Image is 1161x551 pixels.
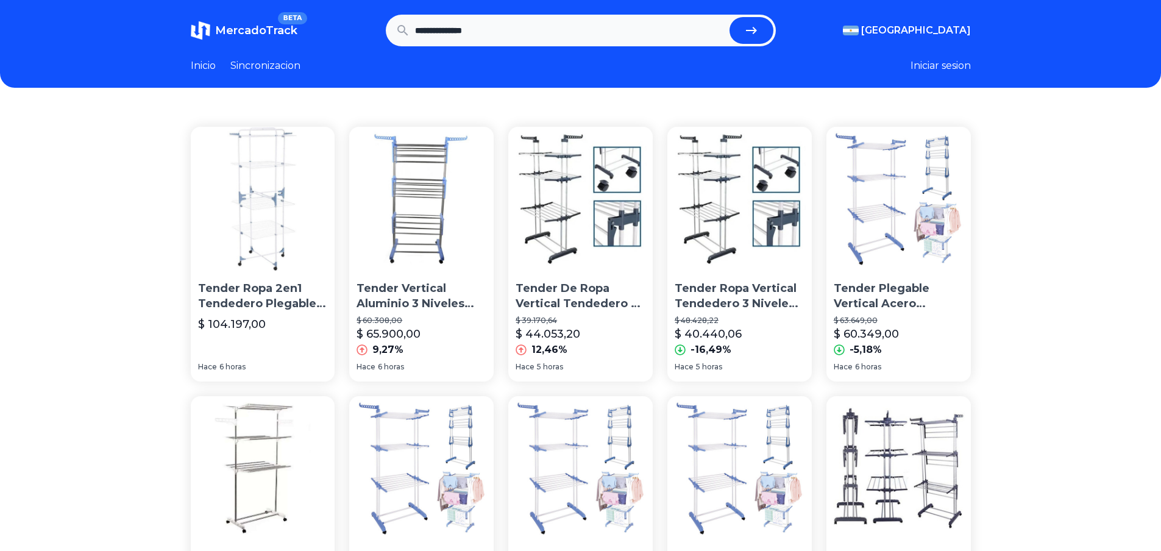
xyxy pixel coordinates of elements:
p: $ 60.349,00 [834,325,899,343]
a: Tender Ropa Vertical Tendedero 3 Niveles C/ Ruedas ReforzadoTender Ropa Vertical Tendedero 3 Nive... [667,127,812,382]
span: 5 horas [537,362,563,372]
a: Tender Plegable Vertical Acero Reforzado Con Ruedas GadnicTender Plegable Vertical Acero Reforzad... [826,127,971,382]
a: MercadoTrackBETA [191,21,297,40]
img: Tender Ropa 2en1 Tendedero Plegable Vertical Pie Gimi Italia [191,127,335,271]
p: $ 40.440,06 [675,325,742,343]
span: 6 horas [219,362,246,372]
p: 9,27% [372,343,403,357]
img: Tender De Ropa Vertical Tendedero 3 Niveles Ruedas Reforzado [508,127,653,271]
span: 6 horas [855,362,881,372]
span: 5 horas [696,362,722,372]
a: Sincronizacion [230,59,300,73]
p: $ 65.900,00 [357,325,421,343]
span: BETA [278,12,307,24]
button: [GEOGRAPHIC_DATA] [843,23,971,38]
p: $ 44.053,20 [516,325,580,343]
span: Hace [357,362,375,372]
p: $ 63.649,00 [834,316,964,325]
p: 12,46% [531,343,567,357]
a: Tender Ropa 2en1 Tendedero Plegable Vertical Pie Gimi ItaliaTender Ropa 2en1 Tendedero Plegable V... [191,127,335,382]
p: Tender Ropa Vertical Tendedero 3 Niveles C/ Ruedas Reforzado [675,281,804,311]
a: Inicio [191,59,216,73]
img: Tender Con Alas Plegable Tendedero Ropa Perchero Vertical [826,396,971,541]
img: Tender Vertical Plegable Con Ruedas Metálico Alta Calidad [349,396,494,541]
img: Argentina [843,26,859,35]
p: Tender Vertical Aluminio 3 Niveles Plegable Con Ruedas [357,281,486,311]
span: Hace [516,362,534,372]
p: -5,18% [850,343,882,357]
img: Tender Vertical Ropa Aluminio Con Ruedas Plegable + Broches [508,396,653,541]
p: $ 48.428,22 [675,316,804,325]
p: $ 104.197,00 [198,316,266,333]
p: -16,49% [691,343,731,357]
img: Tender Aluminio Ropa Planchar Vertical Con Ruedas Plegable [667,396,812,541]
span: 6 horas [378,362,404,372]
p: Tender Plegable Vertical Acero Reforzado Con Ruedas Gadnic [834,281,964,311]
span: [GEOGRAPHIC_DATA] [861,23,971,38]
a: Tender De Ropa Vertical Tendedero 3 Niveles Ruedas ReforzadoTender De Ropa Vertical Tendedero 3 N... [508,127,653,382]
p: Tender De Ropa Vertical Tendedero 3 Niveles Ruedas Reforzado [516,281,645,311]
span: MercadoTrack [215,24,297,37]
p: Tender Ropa 2en1 Tendedero Plegable Vertical Pie Gimi Italia [198,281,328,311]
p: $ 60.308,00 [357,316,486,325]
span: Hace [198,362,217,372]
a: Tender Vertical Aluminio 3 Niveles Plegable Con RuedasTender Vertical Aluminio 3 Niveles Plegable... [349,127,494,382]
img: MercadoTrack [191,21,210,40]
img: Tender Vertical Plegable Ruedas Porta Camisas Acero Inoxidab [191,396,335,541]
button: Iniciar sesion [911,59,971,73]
span: Hace [834,362,853,372]
img: Tender Plegable Vertical Acero Reforzado Con Ruedas Gadnic [826,127,971,271]
p: $ 39.170,64 [516,316,645,325]
img: Tender Ropa Vertical Tendedero 3 Niveles C/ Ruedas Reforzado [667,127,812,271]
img: Tender Vertical Aluminio 3 Niveles Plegable Con Ruedas [349,127,494,271]
span: Hace [675,362,694,372]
